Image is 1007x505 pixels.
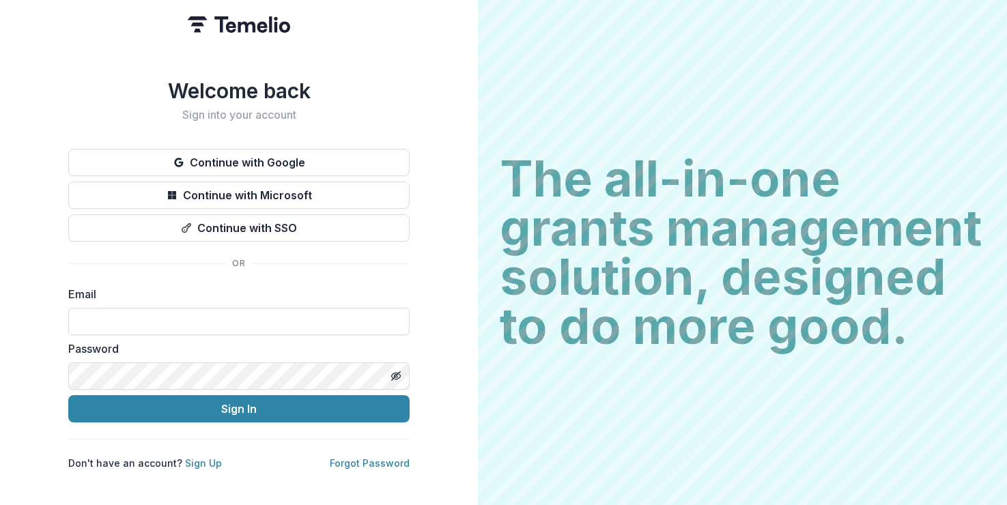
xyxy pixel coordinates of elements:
[68,341,401,357] label: Password
[68,149,410,176] button: Continue with Google
[68,456,222,470] p: Don't have an account?
[330,457,410,469] a: Forgot Password
[68,286,401,302] label: Email
[68,214,410,242] button: Continue with SSO
[68,395,410,422] button: Sign In
[68,182,410,209] button: Continue with Microsoft
[188,16,290,33] img: Temelio
[185,457,222,469] a: Sign Up
[68,109,410,121] h2: Sign into your account
[385,365,407,387] button: Toggle password visibility
[68,78,410,103] h1: Welcome back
